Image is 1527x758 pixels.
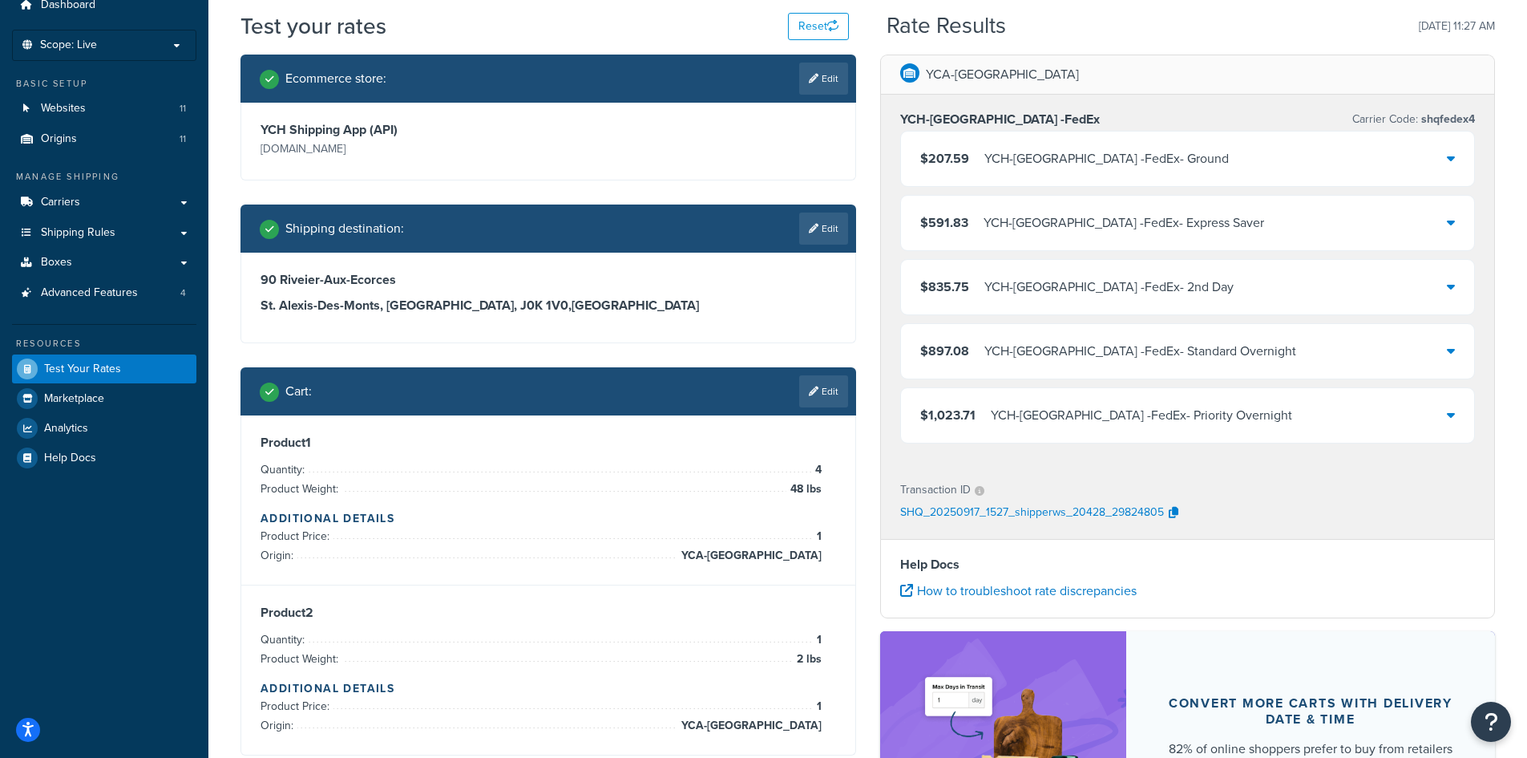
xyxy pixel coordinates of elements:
[261,631,309,648] span: Quantity:
[261,272,836,288] h3: 90 Riveier-Aux-Ecorces
[900,501,1164,525] p: SHQ_20250917_1527_shipperws_20428_29824805
[41,132,77,146] span: Origins
[41,256,72,270] span: Boxes
[12,77,196,91] div: Basic Setup
[40,39,97,52] span: Scope: Live
[12,218,196,248] a: Shipping Rules
[1352,108,1475,131] p: Carrier Code:
[677,716,822,736] span: YCA-[GEOGRAPHIC_DATA]
[12,248,196,278] a: Boxes
[984,148,1229,170] div: YCH-[GEOGRAPHIC_DATA] -FedEx - Ground
[44,392,104,406] span: Marketplace
[285,384,312,399] h2: Cart :
[12,94,196,124] a: Websites11
[41,102,86,116] span: Websites
[261,480,342,497] span: Product Weight:
[786,480,822,499] span: 48 lbs
[261,435,836,451] h3: Product 1
[12,188,196,217] a: Carriers
[44,452,96,465] span: Help Docs
[261,510,836,527] h4: Additional Details
[900,555,1476,574] h4: Help Docs
[984,340,1296,363] div: YCH-[GEOGRAPHIC_DATA] -FedEx - Standard Overnight
[1418,111,1475,128] span: shqfedex4
[920,278,969,296] span: $835.75
[261,528,333,545] span: Product Price:
[285,221,404,236] h2: Shipping destination :
[41,286,138,300] span: Advanced Features
[180,132,186,146] span: 11
[41,226,115,240] span: Shipping Rules
[887,14,1006,39] h2: Rate Results
[12,337,196,351] div: Resources
[12,384,196,413] a: Marketplace
[920,342,969,360] span: $897.08
[240,10,386,42] h1: Test your rates
[261,138,544,160] p: [DOMAIN_NAME]
[788,13,849,40] button: Reset
[984,212,1264,234] div: YCH-[GEOGRAPHIC_DATA] -FedEx - Express Saver
[1419,15,1495,38] p: [DATE] 11:27 AM
[12,278,196,308] a: Advanced Features4
[261,547,297,564] span: Origin:
[261,651,342,667] span: Product Weight:
[920,213,968,232] span: $591.83
[12,170,196,184] div: Manage Shipping
[44,422,88,436] span: Analytics
[920,149,969,168] span: $207.59
[12,444,196,472] a: Help Docs
[12,414,196,443] a: Analytics
[799,213,848,245] a: Edit
[12,94,196,124] li: Websites
[926,63,1079,86] p: YCA-[GEOGRAPHIC_DATA]
[180,286,186,300] span: 4
[12,355,196,383] a: Test Your Rates
[261,122,544,138] h3: YCH Shipping App (API)
[799,63,848,95] a: Edit
[1471,702,1511,742] button: Open Resource Center
[920,406,976,424] span: $1,023.71
[1165,695,1457,728] div: Convert more carts with delivery date & time
[261,717,297,734] span: Origin:
[12,278,196,308] li: Advanced Features
[180,102,186,116] span: 11
[793,650,822,669] span: 2 lbs
[12,124,196,154] li: Origins
[813,697,822,716] span: 1
[900,582,1137,600] a: How to troubleshoot rate discrepancies
[991,404,1292,427] div: YCH-[GEOGRAPHIC_DATA] -FedEx - Priority Overnight
[12,124,196,154] a: Origins11
[813,630,822,650] span: 1
[900,479,971,501] p: Transaction ID
[799,375,848,407] a: Edit
[811,460,822,480] span: 4
[41,196,80,209] span: Carriers
[984,276,1234,298] div: YCH-[GEOGRAPHIC_DATA] -FedEx - 2nd Day
[813,527,822,546] span: 1
[900,111,1100,128] h3: YCH-[GEOGRAPHIC_DATA] -FedEx
[677,546,822,565] span: YCA-[GEOGRAPHIC_DATA]
[261,605,836,621] h3: Product 2
[261,298,836,314] h3: St. Alexis-Des-Monts, [GEOGRAPHIC_DATA], J0K 1V0 , [GEOGRAPHIC_DATA]
[261,680,836,697] h4: Additional Details
[261,461,309,478] span: Quantity:
[44,363,121,376] span: Test Your Rates
[285,71,386,86] h2: Ecommerce store :
[261,698,333,715] span: Product Price:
